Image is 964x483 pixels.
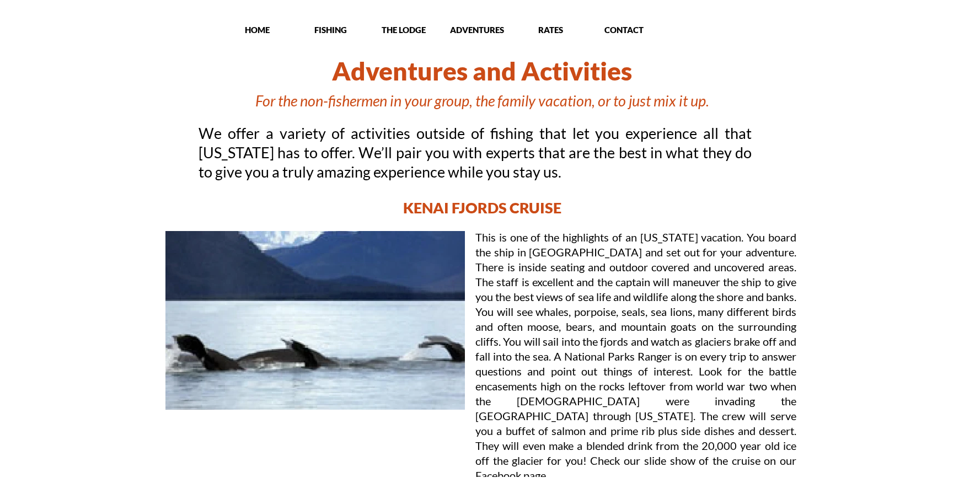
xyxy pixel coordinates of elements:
p: CONTACT [588,24,660,35]
p: This is one of the highlights of an [US_STATE] vacation. You board the ship in [GEOGRAPHIC_DATA] ... [475,230,796,483]
p: HOME [221,24,293,35]
h1: For the non-fishermen in your group, the family vacation, or to just mix it up. [151,91,813,110]
p: ADVENTURES [441,24,513,35]
p: RATES [515,24,586,35]
h2: KENAI FJORDS CRUISE [151,198,813,217]
p: THE LODGE [368,24,440,35]
h1: Adventures and Activities [151,51,813,91]
img: See whales on a Kenai Fjords day cruise [165,230,465,410]
p: We offer a variety of activities outside of fishing that let you experience all that [US_STATE] h... [199,124,752,181]
p: FISHING [294,24,366,35]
